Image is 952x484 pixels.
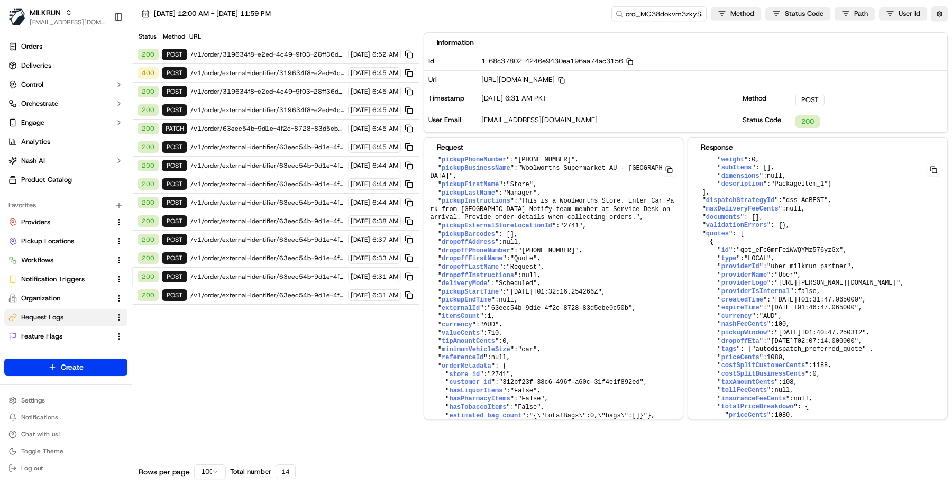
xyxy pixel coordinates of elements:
div: 200 [138,86,159,97]
div: POST [162,178,187,190]
span: priceCents [721,354,759,361]
span: Total number [230,467,271,477]
span: [DATE] [351,272,370,281]
button: Status Code [765,7,830,20]
div: POST [162,86,187,97]
span: "AUD" [480,321,499,328]
button: Nash AI [4,152,127,169]
span: "[PHONE_NUMBER]" [514,156,575,163]
span: dropoffLastName [442,263,499,271]
span: referenceId [442,354,483,361]
button: Organization [4,290,127,307]
div: 200 [138,289,159,301]
span: Orders [21,42,42,51]
a: Request Logs [8,313,111,322]
span: expireTime [721,304,759,312]
span: /v1/order/external-identifier/63eec54b-9d1e-4f2c-8728-83d5ebe0c50b [190,180,345,188]
div: [DATE] 6:31 AM PKT [477,89,738,111]
span: [DATE] [351,180,370,188]
span: documents [706,214,740,221]
div: 400 [138,67,159,79]
span: "car" [518,346,537,353]
div: POST [162,67,187,79]
span: 6:44 AM [372,180,398,188]
span: 1080 [774,412,790,419]
span: hasPharmacyItems [450,395,510,403]
span: dropoffPhoneNumber [442,247,510,254]
a: Workflows [8,255,111,265]
button: Providers [4,214,127,231]
span: "{\"totalBags\":0,\"bags\":[]}" [529,412,647,419]
span: [DATE] [351,161,370,170]
span: Knowledge Base [21,236,81,246]
span: totalPriceBreakdown [721,403,794,410]
span: "[DATE]T02:07:14.000000" [767,337,858,345]
span: "False" [510,387,537,395]
span: Analytics [21,137,50,147]
span: hasLiquorItems [450,387,503,395]
span: "This is a Woolworths Store. Enter Car Park from [GEOGRAPHIC_DATA] Notify team member at Service ... [431,197,674,221]
button: Settings [4,393,127,408]
span: "[DATE]T01:46:47.065000" [767,304,858,312]
span: "[PHONE_NUMBER]" [518,247,579,254]
span: "qot_eFcGmrFeiWWQYMz576yzGx" [736,246,843,254]
span: "False" [514,404,541,411]
span: "Scheduled" [495,280,537,287]
div: POST [162,215,187,227]
div: 14 [276,464,296,479]
span: [DATE] [351,198,370,207]
span: 6:45 AM [372,124,398,133]
span: /v1/order/external-identifier/63eec54b-9d1e-4f2c-8728-83d5ebe0c50b [190,235,345,244]
a: Powered byPylon [75,261,128,270]
div: User Email [424,111,477,133]
span: [URL][DOMAIN_NAME] [481,75,565,84]
div: 200 [138,197,159,208]
button: MILKRUNMILKRUN[EMAIL_ADDRESS][DOMAIN_NAME] [4,4,109,30]
span: createdTime [721,296,763,304]
span: deliveryMode [442,280,487,287]
span: Orchestrate [21,99,58,108]
span: • [88,192,91,200]
span: 6:45 AM [372,143,398,151]
span: null [521,272,537,279]
button: User Id [879,7,927,20]
span: dimensions [721,172,759,180]
span: Path [854,9,868,19]
span: "2741" [488,371,510,378]
span: 0 [752,156,755,163]
span: Chat with us! [21,430,60,439]
span: estimated_bag_count [450,412,522,419]
span: costSplitBusinessCents [721,370,805,378]
span: Method [730,9,754,19]
span: User Id [899,9,920,19]
div: 200 [138,123,159,134]
span: providerName [721,271,767,279]
div: 💻 [89,237,98,245]
a: Analytics [4,133,127,150]
span: /v1/order/319634f8-e2ed-4c49-9f03-28ff36dea305/autodispatch [190,87,345,96]
span: "autodispatch_preferred_quote" [752,345,866,353]
span: 710 [488,330,499,337]
p: Welcome 👋 [11,42,193,59]
span: type [721,255,737,262]
button: Orchestrate [4,95,127,112]
span: [DATE] [94,163,115,172]
span: pickupLastName [442,189,495,197]
span: Product Catalog [21,175,72,185]
span: valueCents [442,330,480,337]
span: 6:44 AM [372,161,398,170]
span: "[URL][PERSON_NAME][DOMAIN_NAME]" [775,279,901,287]
button: [DATE] 12:00 AM - [DATE] 11:59 PM [136,6,276,21]
span: [DATE] [351,291,370,299]
span: 1188 [813,362,828,369]
span: insuranceFeeCents [721,395,786,403]
div: 200 [138,215,159,227]
button: Chat with us! [4,427,127,442]
span: pickupFirstName [442,181,499,188]
img: Nash [11,10,32,31]
div: POST [162,160,187,171]
span: [EMAIL_ADDRESS][DOMAIN_NAME] [481,115,598,124]
button: Notifications [4,410,127,425]
span: /v1/order/external-identifier/319634f8-e2ed-4c49-9f03-28ff36dea305 [190,69,345,77]
div: POST [162,234,187,245]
